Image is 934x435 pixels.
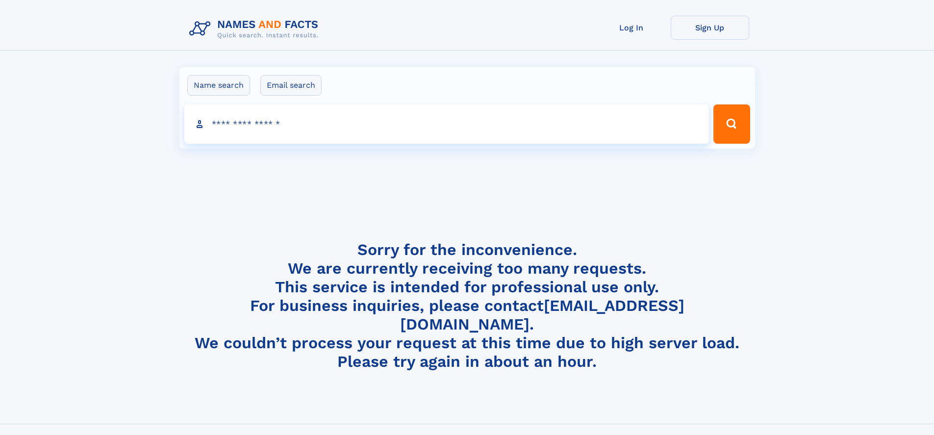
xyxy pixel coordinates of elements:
[184,104,709,144] input: search input
[671,16,749,40] a: Sign Up
[185,240,749,371] h4: Sorry for the inconvenience. We are currently receiving too many requests. This service is intend...
[185,16,327,42] img: Logo Names and Facts
[260,75,322,96] label: Email search
[592,16,671,40] a: Log In
[713,104,750,144] button: Search Button
[400,296,684,333] a: [EMAIL_ADDRESS][DOMAIN_NAME]
[187,75,250,96] label: Name search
